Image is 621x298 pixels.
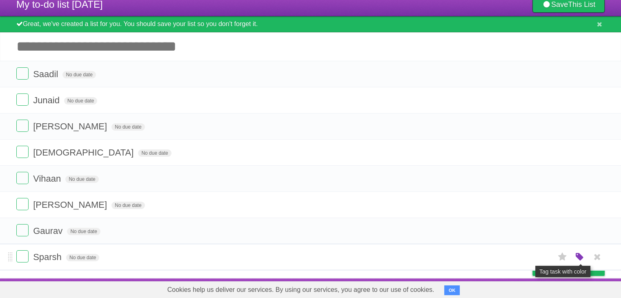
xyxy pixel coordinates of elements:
a: Suggest a feature [553,280,605,296]
span: No due date [66,254,99,261]
span: [PERSON_NAME] [33,200,109,210]
label: Done [16,120,29,132]
label: Done [16,67,29,80]
label: Star task [555,250,570,264]
span: No due date [138,149,171,157]
span: Gaurav [33,226,65,236]
span: Junaid [33,95,62,105]
span: No due date [65,176,98,183]
label: Done [16,250,29,262]
a: About [424,280,441,296]
a: Developers [451,280,484,296]
span: No due date [111,202,145,209]
label: Done [16,146,29,158]
span: Cookies help us deliver our services. By using our services, you agree to our use of cookies. [159,282,443,298]
b: This List [568,0,595,9]
span: No due date [111,123,145,131]
span: [DEMOGRAPHIC_DATA] [33,147,136,158]
span: No due date [62,71,96,78]
label: Done [16,93,29,106]
label: Done [16,172,29,184]
button: OK [444,285,460,295]
label: Done [16,224,29,236]
span: [PERSON_NAME] [33,121,109,131]
span: Vihaan [33,173,63,184]
a: Terms [494,280,512,296]
label: Done [16,198,29,210]
span: Saadil [33,69,60,79]
a: Privacy [522,280,543,296]
span: Buy me a coffee [550,261,601,276]
span: No due date [64,97,97,105]
span: Sparsh [33,252,64,262]
span: No due date [67,228,100,235]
